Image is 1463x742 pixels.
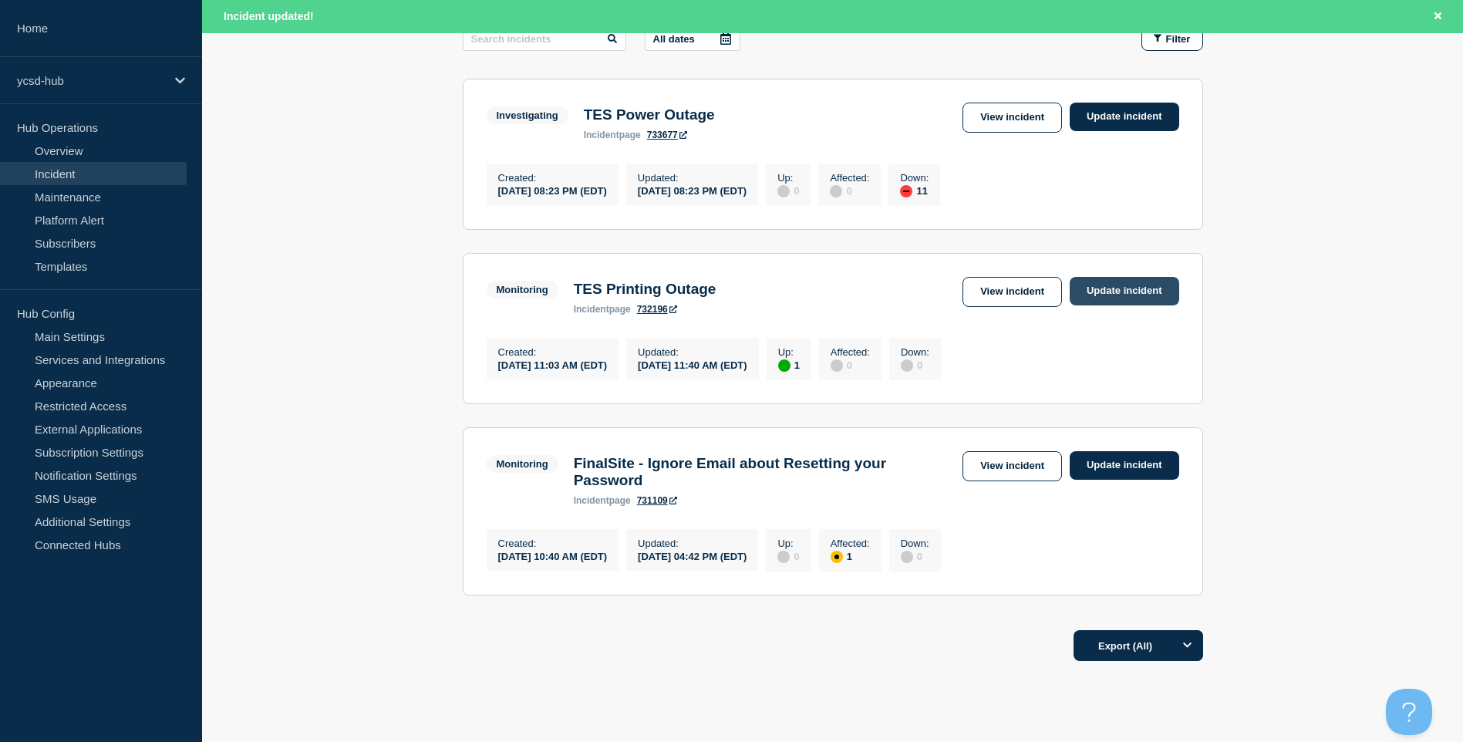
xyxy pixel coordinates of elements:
p: Updated : [638,538,747,549]
a: View incident [962,451,1062,481]
div: 0 [901,358,929,372]
div: 1 [778,358,800,372]
iframe: Help Scout Beacon - Open [1386,689,1432,735]
div: [DATE] 11:40 AM (EDT) [638,358,747,371]
div: 0 [901,549,929,563]
a: View incident [962,277,1062,307]
a: View incident [962,103,1062,133]
input: Search incidents [463,26,626,51]
div: [DATE] 08:23 PM (EDT) [638,184,747,197]
p: Up : [777,172,799,184]
p: Created : [498,538,608,549]
div: disabled [777,185,790,197]
div: 1 [831,549,870,563]
h3: TES Power Outage [584,106,715,123]
span: incident [574,304,609,315]
span: incident [574,495,609,506]
div: [DATE] 10:40 AM (EDT) [498,549,608,562]
p: Down : [900,172,929,184]
div: down [900,185,912,197]
p: page [574,304,631,315]
p: All dates [653,33,695,45]
button: Options [1172,630,1203,661]
div: 11 [900,184,929,197]
span: Monitoring [487,455,558,473]
a: Update incident [1070,277,1179,305]
span: Incident updated! [224,10,314,22]
p: page [574,495,631,506]
span: incident [584,130,619,140]
div: 0 [777,184,799,197]
p: Created : [498,346,608,358]
div: disabled [777,551,790,563]
div: disabled [901,359,913,372]
p: page [584,130,641,140]
button: Close banner [1428,8,1448,25]
p: Up : [777,538,799,549]
div: affected [831,551,843,563]
span: Investigating [487,106,568,124]
div: 0 [777,549,799,563]
p: Affected : [831,538,870,549]
div: up [778,359,790,372]
div: 0 [831,358,870,372]
div: [DATE] 08:23 PM (EDT) [498,184,607,197]
p: Down : [901,346,929,358]
a: 731109 [637,495,677,506]
h3: FinalSite - Ignore Email about Resetting your Password [574,455,955,489]
a: Update incident [1070,103,1179,131]
p: Updated : [638,346,747,358]
button: Export (All) [1074,630,1203,661]
button: Filter [1141,26,1203,51]
button: All dates [645,26,740,51]
a: 733677 [647,130,687,140]
p: Affected : [830,172,869,184]
div: 0 [830,184,869,197]
span: Filter [1166,33,1191,45]
div: disabled [901,551,913,563]
a: 732196 [637,304,677,315]
p: Up : [778,346,800,358]
span: Monitoring [487,281,558,298]
a: Update incident [1070,451,1179,480]
p: Updated : [638,172,747,184]
h3: TES Printing Outage [574,281,716,298]
div: [DATE] 11:03 AM (EDT) [498,358,608,371]
p: Affected : [831,346,870,358]
div: [DATE] 04:42 PM (EDT) [638,549,747,562]
div: disabled [831,359,843,372]
p: Down : [901,538,929,549]
div: disabled [830,185,842,197]
p: Created : [498,172,607,184]
p: ycsd-hub [17,74,165,87]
